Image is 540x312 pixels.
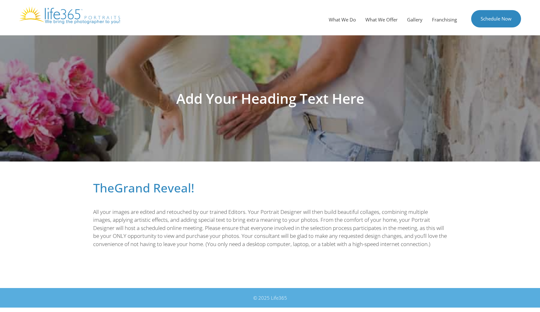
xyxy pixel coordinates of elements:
[114,180,194,196] span: Grand Reveal!
[427,10,462,29] a: Franchising
[324,10,361,29] a: What We Do
[471,10,521,27] a: Schedule Now
[93,208,447,248] p: All your images are edited and retouched by our trained Editors. Your Portrait Designer will then...
[93,91,447,105] h1: Add Your Heading Text Here
[361,10,402,29] a: What We Offer
[96,294,444,302] div: © 2025 Life365
[93,180,114,196] span: The
[19,6,120,24] img: Life365
[402,10,427,29] a: Gallery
